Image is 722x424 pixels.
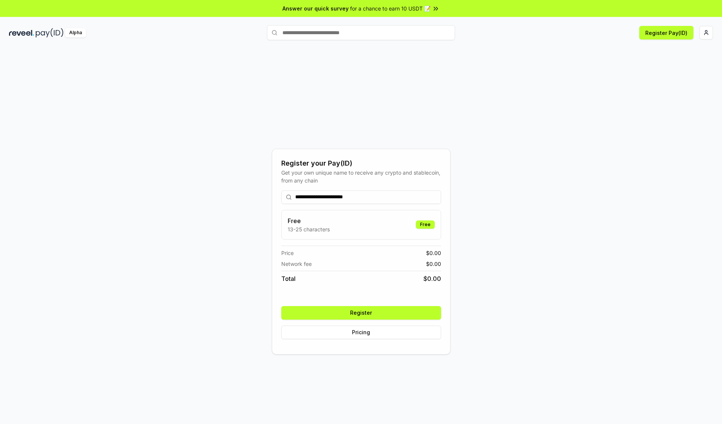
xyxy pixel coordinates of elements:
[281,274,296,283] span: Total
[639,26,693,39] button: Register Pay(ID)
[9,28,34,38] img: reveel_dark
[282,5,349,12] span: Answer our quick survey
[281,260,312,268] span: Network fee
[36,28,64,38] img: pay_id
[65,28,86,38] div: Alpha
[288,225,330,233] p: 13-25 characters
[281,169,441,184] div: Get your own unique name to receive any crypto and stablecoin, from any chain
[423,274,441,283] span: $ 0.00
[281,306,441,320] button: Register
[281,326,441,339] button: Pricing
[350,5,431,12] span: for a chance to earn 10 USDT 📝
[416,220,435,229] div: Free
[288,216,330,225] h3: Free
[426,249,441,257] span: $ 0.00
[426,260,441,268] span: $ 0.00
[281,249,294,257] span: Price
[281,158,441,169] div: Register your Pay(ID)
